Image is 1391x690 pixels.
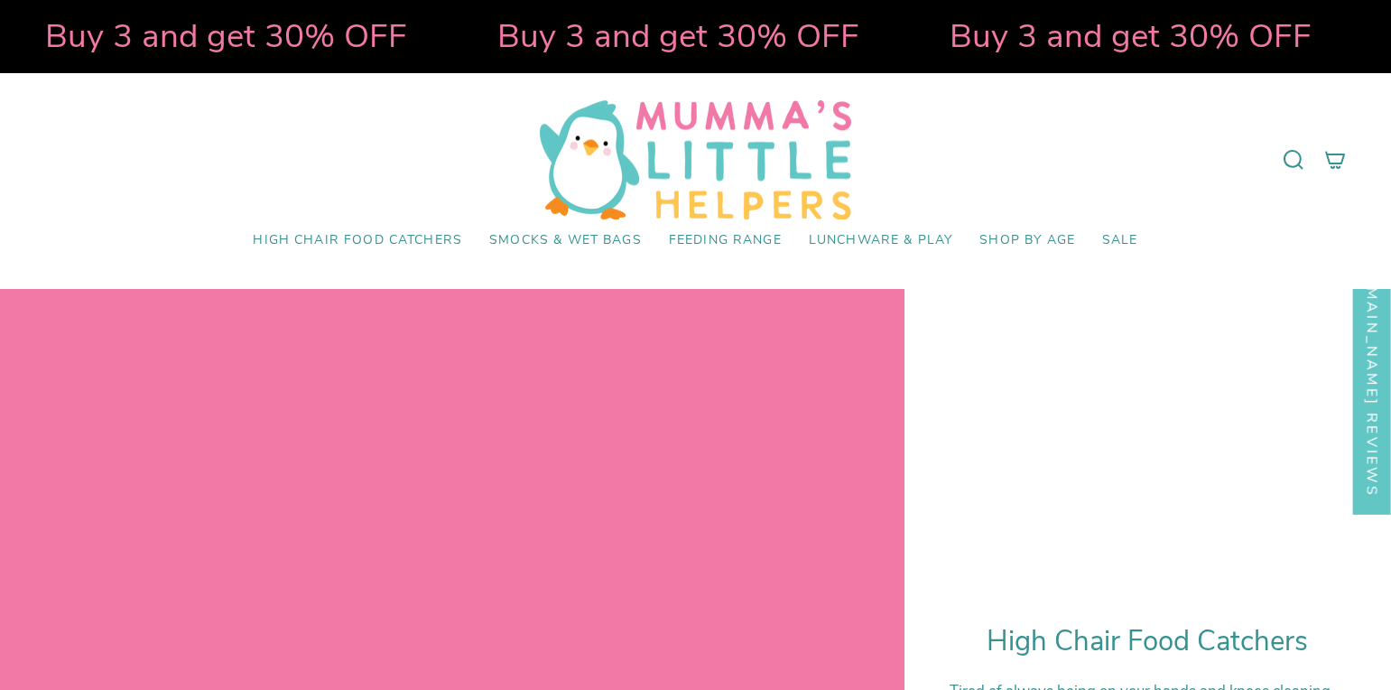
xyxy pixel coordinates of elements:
span: Smocks & Wet Bags [489,233,642,248]
a: Shop by Age [966,219,1089,262]
span: Shop by Age [979,233,1075,248]
a: Smocks & Wet Bags [476,219,655,262]
h1: High Chair Food Catchers [950,625,1346,658]
div: Click to open Judge.me floating reviews tab [1353,214,1391,515]
a: Lunchware & Play [795,219,966,262]
img: Mumma’s Little Helpers [540,100,851,219]
span: High Chair Food Catchers [253,233,462,248]
span: SALE [1102,233,1138,248]
strong: Buy 3 and get 30% OFF [40,14,402,59]
strong: Buy 3 and get 30% OFF [944,14,1306,59]
span: Lunchware & Play [809,233,952,248]
a: SALE [1089,219,1152,262]
a: High Chair Food Catchers [239,219,476,262]
strong: Buy 3 and get 30% OFF [492,14,854,59]
span: Feeding Range [669,233,782,248]
a: Feeding Range [655,219,795,262]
